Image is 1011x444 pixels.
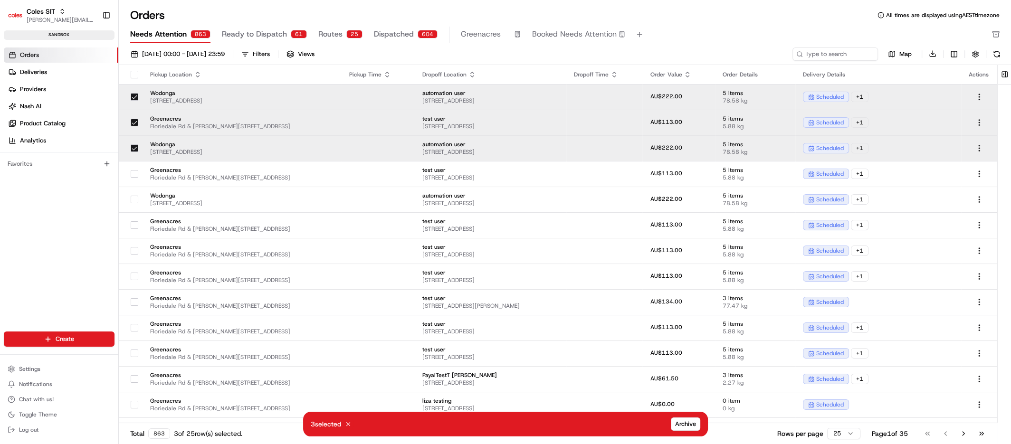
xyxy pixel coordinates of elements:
[32,100,120,107] div: We're available if you need us!
[816,221,844,229] span: scheduled
[422,353,559,361] span: [STREET_ADDRESS]
[723,199,788,207] span: 78.58 kg
[19,365,40,373] span: Settings
[816,144,844,152] span: scheduled
[422,251,559,258] span: [STREET_ADDRESS]
[650,144,682,151] span: AU$222.00
[671,417,700,431] button: Archive
[723,166,788,174] span: 5 items
[150,97,334,104] span: [STREET_ADDRESS]
[723,320,788,328] span: 5 items
[318,28,343,40] span: Routes
[422,71,559,78] div: Dropoff Location
[422,97,559,104] span: [STREET_ADDRESS]
[851,220,868,230] div: + 1
[150,328,334,335] span: Floriedale Rd & [PERSON_NAME][STREET_ADDRESS]
[422,243,559,251] span: test user
[19,426,38,434] span: Log out
[422,174,559,181] span: [STREET_ADDRESS]
[130,428,170,439] div: Total
[723,141,788,148] span: 5 items
[148,428,170,439] div: 863
[20,68,47,76] span: Deliveries
[150,251,334,258] span: Floriedale Rd & [PERSON_NAME][STREET_ADDRESS]
[723,174,788,181] span: 5.88 kg
[422,217,559,225] span: test user
[650,221,682,228] span: AU$113.00
[4,408,114,421] button: Toggle Theme
[816,170,844,178] span: scheduled
[422,328,559,335] span: [STREET_ADDRESS]
[803,71,954,78] div: Delivery Details
[4,423,114,436] button: Log out
[872,429,908,438] div: Page 1 of 35
[19,380,52,388] span: Notifications
[422,192,559,199] span: automation user
[723,243,788,251] span: 5 items
[20,85,46,94] span: Providers
[851,246,868,256] div: + 1
[4,30,114,40] div: sandbox
[282,47,319,61] button: Views
[349,71,407,78] div: Pickup Time
[723,346,788,353] span: 5 items
[723,225,788,233] span: 5.88 kg
[20,136,46,145] span: Analytics
[723,302,788,310] span: 77.47 kg
[150,115,334,123] span: Greenacres
[574,71,635,78] div: Dropoff Time
[20,119,66,128] span: Product Catalog
[374,28,414,40] span: Dispatched
[4,133,118,148] a: Analytics
[723,294,788,302] span: 3 items
[650,170,682,177] span: AU$113.00
[723,148,788,156] span: 78.58 kg
[67,160,115,168] a: Powered byPylon
[150,225,334,233] span: Floriedale Rd & [PERSON_NAME][STREET_ADDRESS]
[150,192,334,199] span: Wodonga
[650,195,682,203] span: AU$222.00
[723,328,788,335] span: 5.88 kg
[422,115,559,123] span: test user
[174,429,242,438] div: 3 of 25 row(s) selected.
[19,396,54,403] span: Chat with us!
[422,276,559,284] span: [STREET_ADDRESS]
[4,47,118,63] a: Orders
[723,97,788,104] span: 78.58 kg
[150,346,334,353] span: Greenacres
[816,298,844,306] span: scheduled
[150,397,334,405] span: Greenacres
[142,50,225,58] span: [DATE] 00:00 - [DATE] 23:59
[650,93,682,100] span: AU$222.00
[723,397,788,405] span: 0 item
[222,28,287,40] span: Ready to Dispatch
[80,138,88,146] div: 💻
[882,48,918,60] button: Map
[422,269,559,276] span: test user
[723,115,788,123] span: 5 items
[4,156,114,171] div: Favorites
[650,246,682,254] span: AU$113.00
[8,8,23,23] img: Coles SIT
[10,90,27,107] img: 1736555255976-a54dd68f-1ca7-489b-9aae-adbdc363a1c4
[816,273,844,280] span: scheduled
[990,47,1003,61] button: Refresh
[650,298,682,305] span: AU$134.00
[422,89,559,97] span: automation user
[851,374,868,384] div: + 1
[650,71,707,78] div: Order Value
[899,50,912,58] span: Map
[723,217,788,225] span: 5 items
[851,322,868,333] div: + 1
[4,362,114,376] button: Settings
[650,375,678,382] span: AU$61.50
[969,71,990,78] div: Actions
[4,65,118,80] a: Deliveries
[76,133,156,151] a: 💻API Documentation
[851,169,868,179] div: + 1
[851,92,868,102] div: + 1
[4,99,118,114] a: Nash AI
[130,8,165,23] h1: Orders
[422,148,559,156] span: [STREET_ADDRESS]
[150,405,334,412] span: Floriedale Rd & [PERSON_NAME][STREET_ADDRESS]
